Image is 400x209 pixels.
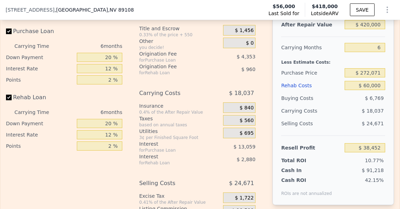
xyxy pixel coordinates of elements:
[281,157,319,164] div: Total ROI
[6,95,12,100] input: Rehab Loan
[139,70,207,76] div: for Rehab Loan
[139,115,220,122] div: Taxes
[229,177,254,190] span: $ 24,671
[240,105,254,111] span: $ 840
[281,184,332,196] div: ROIs are not annualized
[14,40,54,52] div: Carrying Time
[281,117,342,130] div: Selling Costs
[269,10,300,17] span: Last Sold for
[139,87,207,100] div: Carrying Costs
[235,27,254,34] span: $ 1,456
[139,177,207,190] div: Selling Costs
[312,4,338,9] span: $418,000
[281,177,332,184] div: Cash ROI
[6,25,74,38] label: Purchase Loan
[365,158,384,163] span: 10.77%
[281,41,342,54] div: Carrying Months
[14,107,54,118] div: Carrying Time
[362,108,384,114] span: $ 18,037
[350,4,375,16] button: SAVE
[237,54,256,59] span: $ 4,353
[362,167,384,173] span: $ 91,218
[246,40,254,46] span: $ 0
[139,140,207,147] div: Interest
[281,167,319,174] div: Cash In
[235,195,254,201] span: $ 1,722
[6,118,74,129] div: Down Payment
[237,157,256,162] span: $ 2,880
[6,6,55,13] span: [STREET_ADDRESS]
[6,63,74,74] div: Interest Rate
[6,129,74,140] div: Interest Rate
[55,6,134,13] span: , [GEOGRAPHIC_DATA]
[365,177,384,183] span: 42.15%
[57,107,122,118] div: 6 months
[139,192,220,199] div: Excise Tax
[139,135,220,140] div: 3¢ per Finished Square Foot
[139,153,207,160] div: Interest
[281,92,342,104] div: Buying Costs
[273,3,295,10] span: $56,000
[365,95,384,101] span: $ 6,769
[139,45,220,50] div: you decide!
[57,40,122,52] div: 6 months
[6,91,74,104] label: Rehab Loan
[380,3,394,17] button: Show Options
[241,66,256,72] span: $ 960
[139,63,207,70] div: Origination Fee
[281,79,342,92] div: Rehab Costs
[139,57,207,63] div: for Purchase Loan
[139,160,207,166] div: for Rehab Loan
[139,38,220,45] div: Other
[6,140,74,152] div: Points
[6,74,74,85] div: Points
[139,147,207,153] div: for Purchase Loan
[139,199,220,205] div: 0.41% of the After Repair Value
[240,130,254,137] span: $ 695
[240,118,254,124] span: $ 560
[139,50,207,57] div: Origination Fee
[139,122,220,128] div: based on annual taxes
[311,10,338,17] span: Lotside ARV
[108,7,134,13] span: , NV 89108
[281,54,385,66] div: Less Estimate Costs:
[281,104,319,117] div: Carrying Costs
[234,144,256,150] span: $ 13,059
[281,18,342,31] div: After Repair Value
[362,121,384,126] span: $ 24,671
[139,128,220,135] div: Utilities
[6,52,74,63] div: Down Payment
[6,28,12,34] input: Purchase Loan
[281,141,342,154] div: Resell Profit
[139,102,220,109] div: Insurance
[139,109,220,115] div: 0.4% of the After Repair Value
[139,25,220,32] div: Title and Escrow
[139,32,220,38] div: 0.33% of the price + 550
[229,87,254,100] span: $ 18,037
[281,66,342,79] div: Purchase Price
